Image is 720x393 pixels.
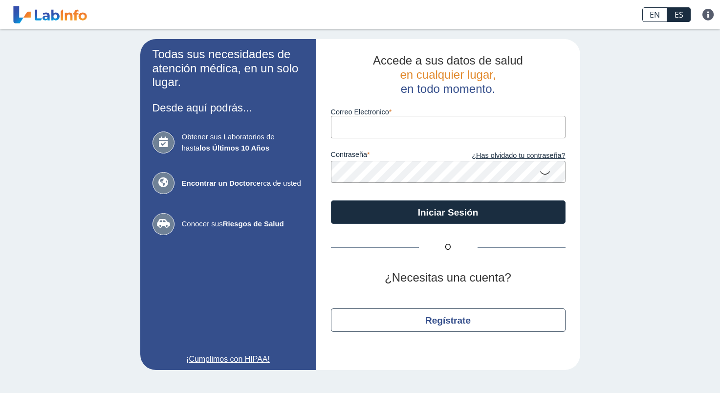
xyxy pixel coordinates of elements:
[182,178,304,189] span: cerca de usted
[153,47,304,89] h2: Todas sus necesidades de atención médica, en un solo lugar.
[199,144,269,152] b: los Últimos 10 Años
[153,102,304,114] h3: Desde aquí podrás...
[331,200,566,224] button: Iniciar Sesión
[667,7,691,22] a: ES
[153,353,304,365] a: ¡Cumplimos con HIPAA!
[331,108,566,116] label: Correo Electronico
[331,308,566,332] button: Regístrate
[400,68,496,81] span: en cualquier lugar,
[419,241,478,253] span: O
[373,54,523,67] span: Accede a sus datos de salud
[182,179,253,187] b: Encontrar un Doctor
[182,131,304,153] span: Obtener sus Laboratorios de hasta
[182,218,304,230] span: Conocer sus
[223,219,284,228] b: Riesgos de Salud
[642,7,667,22] a: EN
[401,82,495,95] span: en todo momento.
[331,271,566,285] h2: ¿Necesitas una cuenta?
[331,151,448,161] label: contraseña
[448,151,566,161] a: ¿Has olvidado tu contraseña?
